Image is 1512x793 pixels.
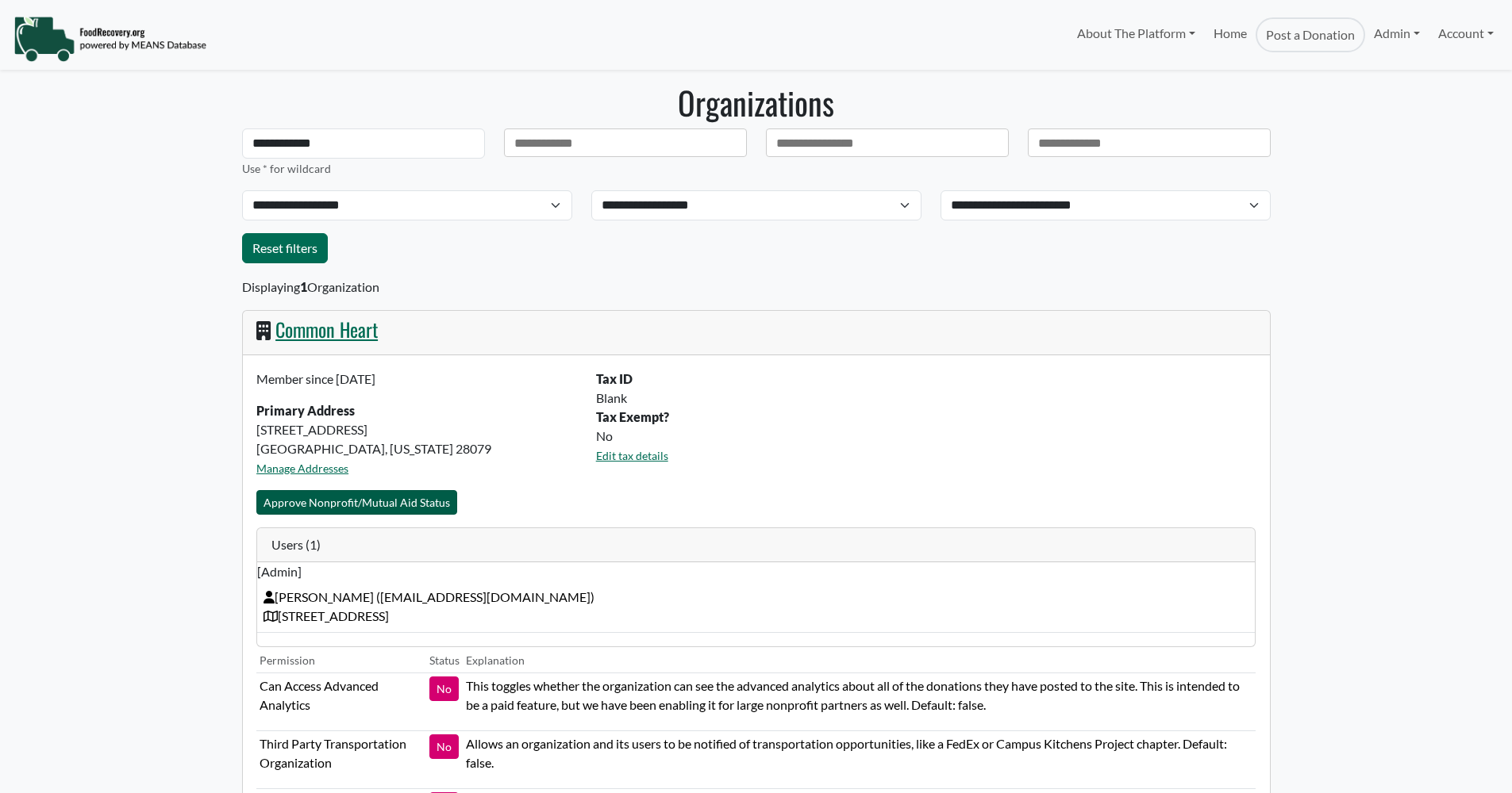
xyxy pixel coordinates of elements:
td: Can Access Advanced Analytics [256,673,426,731]
small: Status [429,653,460,667]
strong: Primary Address [256,403,355,418]
a: Post a Donation [1256,17,1365,52]
td: [PERSON_NAME] ( [EMAIL_ADDRESS][DOMAIN_NAME] ) [STREET_ADDRESS] [257,581,1255,633]
small: Use * for wildcard [242,162,331,175]
a: Admin [1365,17,1429,49]
b: Tax ID [596,371,633,386]
p: Member since [DATE] [256,370,577,389]
div: Users (1) [257,528,1255,562]
a: Edit tax details [596,449,668,462]
a: Manage Addresses [256,462,348,475]
a: About The Platform [1068,17,1204,49]
small: Permission [260,653,315,667]
b: 1 [300,279,307,294]
div: [STREET_ADDRESS] [GEOGRAPHIC_DATA], [US_STATE] 28079 [247,370,587,490]
img: NavigationLogo_FoodRecovery-91c16205cd0af1ed486a0f1a7774a6544ea792ac00100771e7dd3ec7c0e58e41.png [13,15,206,63]
a: Reset filters [242,233,328,263]
button: No [429,676,459,701]
button: Approve Nonprofit/Mutual Aid Status [256,490,457,515]
span: [Admin] [257,562,1255,581]
a: Common Heart [275,315,378,343]
a: Home [1204,17,1255,52]
a: Account [1429,17,1502,49]
h1: Organizations [242,83,1271,121]
div: No [587,427,1265,446]
small: Explanation [466,653,525,667]
b: Tax Exempt? [596,409,669,424]
button: No [429,734,459,759]
div: Blank [587,389,1265,408]
p: Allows an organization and its users to be notified of transportation opportunities, like a FedEx... [466,734,1252,772]
p: This toggles whether the organization can see the advanced analytics about all of the donations t... [466,676,1252,714]
td: Third Party Transportation Organization [256,731,426,789]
